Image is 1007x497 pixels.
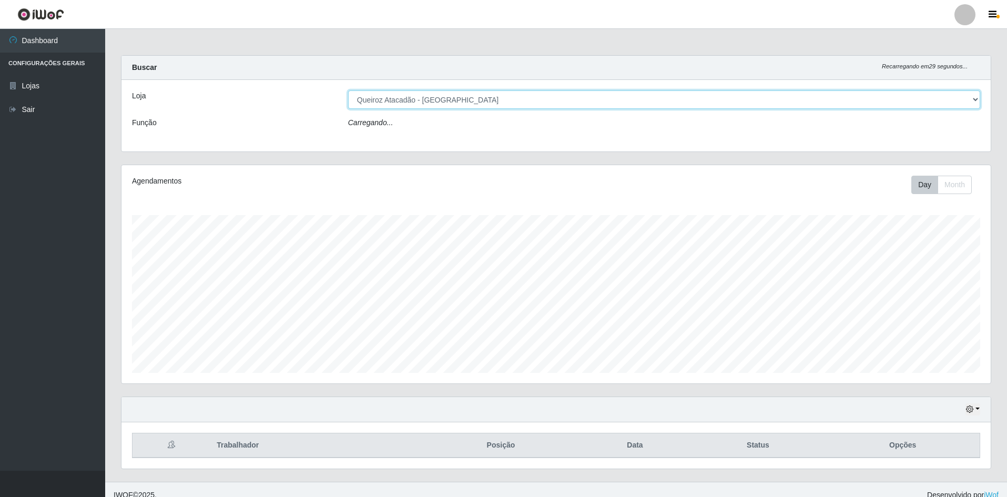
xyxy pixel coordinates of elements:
[911,176,972,194] div: First group
[132,117,157,128] label: Função
[17,8,64,21] img: CoreUI Logo
[132,63,157,72] strong: Buscar
[348,118,393,127] i: Carregando...
[938,176,972,194] button: Month
[132,176,476,187] div: Agendamentos
[882,63,968,69] i: Recarregando em 29 segundos...
[911,176,980,194] div: Toolbar with button groups
[690,433,826,458] th: Status
[422,433,579,458] th: Posição
[911,176,938,194] button: Day
[826,433,980,458] th: Opções
[132,90,146,102] label: Loja
[580,433,690,458] th: Data
[210,433,422,458] th: Trabalhador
